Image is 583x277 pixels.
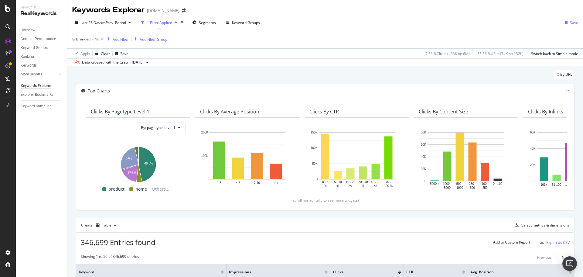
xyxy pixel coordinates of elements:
button: Clear [93,49,110,58]
text: 500 [470,186,475,189]
div: Apply [80,51,90,56]
text: 40 - 70 [371,180,381,184]
span: Last 28 Days [80,20,102,25]
text: 70 - [386,180,391,184]
text: 80K [421,131,426,134]
div: Previous [537,255,552,260]
text: 0 - 5 [322,180,328,184]
div: arrow-right-arrow-left [182,9,186,13]
text: 5 - 10 [334,180,342,184]
text: 200K [201,131,209,134]
div: More Reports [21,71,42,78]
span: 346,699 Entries found [81,237,155,247]
text: 11+ [273,181,278,185]
div: 55.56 % URLs ( 74K on 132K ) [477,51,523,56]
div: times [179,19,185,26]
button: By: pagetype Level 1 [136,123,186,132]
svg: A chart. [200,129,295,188]
div: Clicks By Average Position [200,109,259,115]
span: = [91,36,94,42]
text: 0 - 100 [493,182,503,185]
svg: A chart. [419,129,513,190]
div: Keywords Explorer [72,5,145,15]
button: Table [94,220,119,230]
a: Content Performance [21,36,63,42]
text: 10 - 20 [346,180,356,184]
text: 60K [530,131,536,134]
text: 17.8% [128,171,136,175]
div: Create [81,220,119,230]
button: Add Filter Group [131,36,167,43]
span: Impressions [229,269,315,275]
a: Ranking [21,54,63,60]
div: Next [562,255,570,260]
button: Add to Custom Report [485,237,530,247]
div: Table [102,223,111,227]
span: By: pagetype Level 1 [141,125,176,130]
div: Content Performance [21,36,56,42]
text: 150K [311,131,318,134]
svg: A chart. [309,129,404,188]
text: 1-3 [217,181,221,185]
a: Explorer Bookmarks [21,92,63,98]
button: Select metrics & dimensions [513,222,569,229]
a: Keywords Explorer [21,83,63,89]
text: 100K [201,154,209,158]
span: Is Branded [72,36,90,42]
text: 0 [316,178,318,181]
div: Explorer Bookmarks [21,92,53,98]
span: Segments [199,20,216,25]
text: 5000 [444,186,451,189]
text: 7-10 [254,181,260,185]
button: Keyword Groups [223,18,262,27]
div: Keyword Groups [21,45,48,51]
div: Save [570,20,578,25]
button: Save [113,49,128,58]
text: 16-50 [565,183,573,186]
button: Apply [72,49,90,58]
button: Add Filter [104,36,129,43]
span: CTR [406,269,453,275]
span: home [135,185,147,193]
text: % [349,184,352,188]
div: Switch back to Simple mode [531,51,578,56]
text: 250 - [469,182,476,185]
div: Clear [101,51,110,56]
text: % [336,184,339,188]
span: Avg. Position [470,269,560,275]
text: 250 [482,186,488,189]
text: 1000 [456,186,463,189]
div: A chart. [91,144,186,183]
span: Clicks [333,269,389,275]
button: Last 28 DaysvsPrev. Period [72,18,133,27]
text: 100 % [384,184,393,188]
div: Data crossed with the Crawl [82,60,129,65]
div: 7.66 % Clicks ( 433K on 6M ) [425,51,470,56]
button: Save [562,18,578,27]
text: 101+ [540,183,547,186]
div: Clicks By CTR [309,109,339,115]
div: legacy label [553,70,574,79]
a: More Reports [21,71,57,78]
text: 100K [311,147,318,150]
text: 1000 - [443,182,452,185]
span: product [108,185,124,193]
button: Switch back to Simple mode [529,49,578,58]
div: Clicks By pagetype Level 1 [91,109,149,115]
div: [DOMAIN_NAME] [147,8,179,14]
a: Overview [21,27,63,33]
div: Keywords [21,62,37,69]
div: Analytics [21,5,62,10]
span: Keyword [79,269,212,275]
text: 20K [421,167,426,171]
text: 0 [206,178,208,181]
text: 100 - [482,182,489,185]
text: % [374,184,377,188]
span: vs Prev. Period [102,20,126,25]
div: Showing 1 to 50 of 346,699 entries [81,254,139,261]
div: Add Filter [113,37,129,42]
text: % [324,184,327,188]
div: Save [120,51,128,56]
